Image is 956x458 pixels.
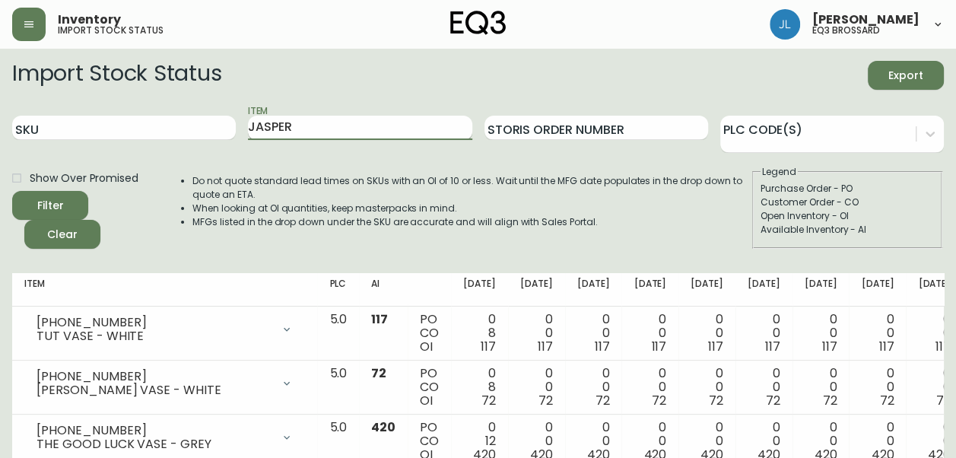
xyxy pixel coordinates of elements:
th: [DATE] [565,273,622,307]
span: [PERSON_NAME] [812,14,919,26]
span: 117 [822,338,837,355]
div: 0 0 [918,367,951,408]
img: 4c684eb21b92554db63a26dcce857022 [770,9,800,40]
span: 117 [371,310,388,328]
button: Export [868,61,944,90]
span: Export [880,66,932,85]
div: 0 0 [520,367,553,408]
span: 117 [538,338,553,355]
button: Clear [24,220,100,249]
div: Available Inventory - AI [761,223,934,237]
div: 0 0 [918,313,951,354]
li: When looking at OI quantities, keep masterpacks in mind. [192,202,751,215]
span: 72 [481,392,496,409]
div: [PERSON_NAME] VASE - WHITE [37,383,272,397]
h2: Import Stock Status [12,61,221,90]
div: TUT VASE - WHITE [37,329,272,343]
h5: import stock status [58,26,164,35]
div: 0 0 [748,367,780,408]
th: [DATE] [735,273,792,307]
div: 0 0 [861,367,894,408]
th: AI [359,273,408,307]
th: [DATE] [621,273,678,307]
div: Open Inventory - OI [761,209,934,223]
div: 0 0 [634,313,666,354]
span: 117 [708,338,723,355]
div: [PHONE_NUMBER]THE GOOD LUCK VASE - GREY [24,421,305,454]
legend: Legend [761,165,798,179]
div: [PHONE_NUMBER] [37,316,272,329]
div: PO CO [420,367,439,408]
span: OI [420,338,433,355]
span: Clear [37,225,88,244]
span: Show Over Promised [30,170,138,186]
span: 117 [765,338,780,355]
span: Inventory [58,14,121,26]
div: 0 0 [634,367,666,408]
div: 0 0 [805,313,837,354]
span: 72 [766,392,780,409]
div: 0 0 [748,313,780,354]
span: 72 [371,364,386,382]
div: 0 0 [861,313,894,354]
th: Item [12,273,317,307]
button: Filter [12,191,88,220]
th: [DATE] [792,273,850,307]
div: THE GOOD LUCK VASE - GREY [37,437,272,451]
div: Customer Order - CO [761,196,934,209]
div: Filter [37,196,64,215]
td: 5.0 [317,307,359,361]
div: [PHONE_NUMBER][PERSON_NAME] VASE - WHITE [24,367,305,400]
td: 5.0 [317,361,359,415]
span: 72 [823,392,837,409]
span: OI [420,392,433,409]
div: [PHONE_NUMBER] [37,370,272,383]
h5: eq3 brossard [812,26,880,35]
li: MFGs listed in the drop down under the SKU are accurate and will align with Sales Portal. [192,215,751,229]
th: [DATE] [451,273,508,307]
span: 72 [652,392,666,409]
img: logo [450,11,507,35]
span: 420 [371,418,395,436]
div: 0 8 [463,367,496,408]
span: 72 [538,392,553,409]
div: 0 0 [691,367,723,408]
div: 0 0 [691,313,723,354]
th: [DATE] [678,273,735,307]
th: [DATE] [508,273,565,307]
div: 0 0 [577,313,610,354]
span: 117 [595,338,610,355]
span: 117 [878,338,894,355]
div: [PHONE_NUMBER]TUT VASE - WHITE [24,313,305,346]
div: 0 0 [805,367,837,408]
div: 0 8 [463,313,496,354]
div: [PHONE_NUMBER] [37,424,272,437]
th: [DATE] [849,273,906,307]
th: PLC [317,273,359,307]
span: 72 [596,392,610,409]
span: 72 [879,392,894,409]
div: Purchase Order - PO [761,182,934,196]
li: Do not quote standard lead times on SKUs with an OI of 10 or less. Wait until the MFG date popula... [192,174,751,202]
span: 117 [935,338,951,355]
div: 0 0 [520,313,553,354]
div: PO CO [420,313,439,354]
span: 117 [651,338,666,355]
span: 117 [481,338,496,355]
span: 72 [709,392,723,409]
span: 72 [936,392,951,409]
div: 0 0 [577,367,610,408]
